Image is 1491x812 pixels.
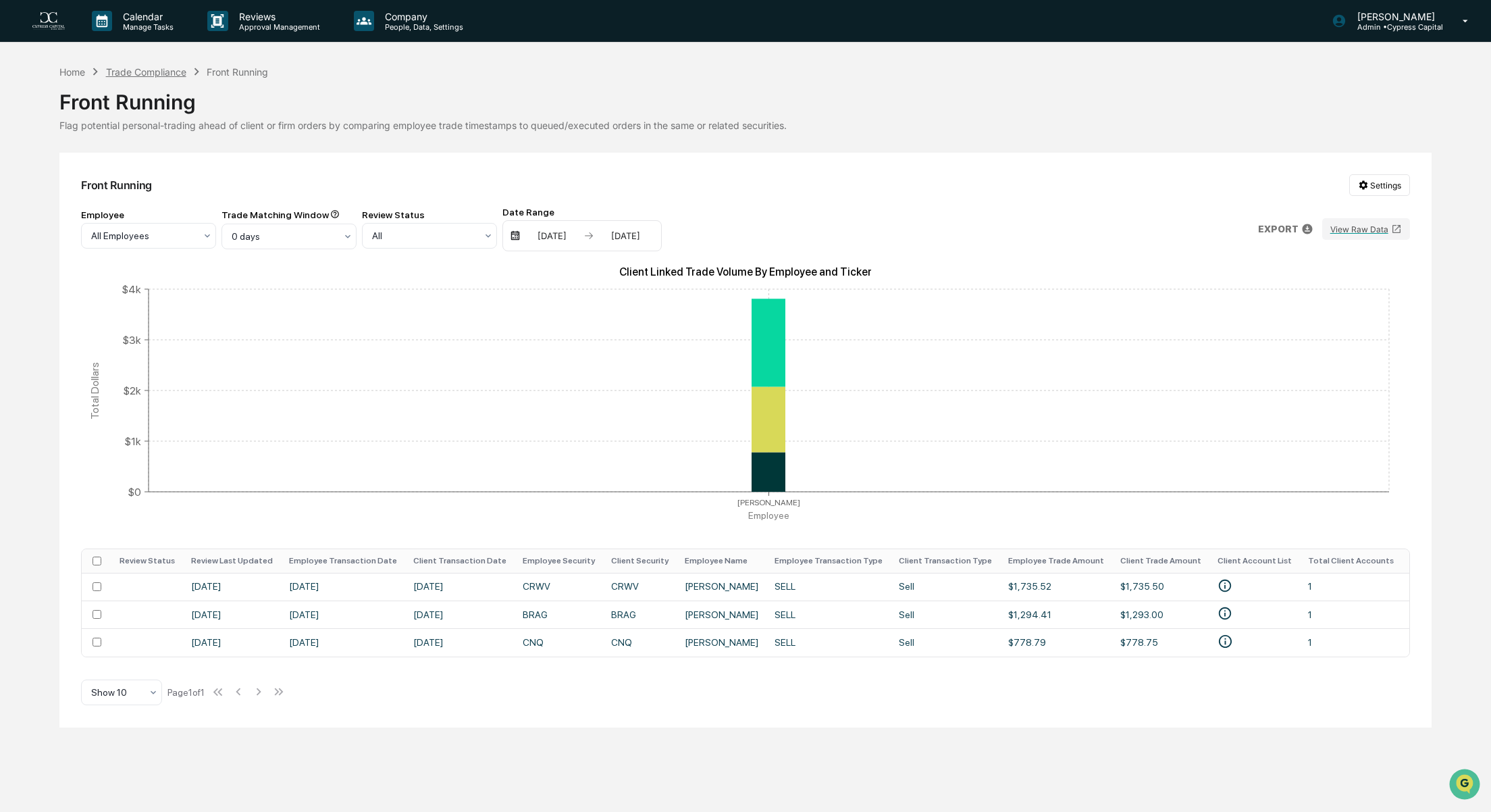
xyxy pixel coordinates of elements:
[1300,628,1402,656] td: 1
[1300,573,1402,601] td: 1
[405,628,515,656] td: [DATE]
[362,209,497,220] div: Review Status
[891,628,1000,656] td: Sell
[1300,549,1402,573] th: Total Client Accounts
[59,66,85,78] div: Home
[1258,224,1299,234] p: EXPORT
[14,170,35,192] img: Jack Rasmussen
[183,601,281,628] td: [DATE]
[42,183,109,194] span: [PERSON_NAME]
[1402,601,1477,628] td: $4.31
[1448,767,1484,804] iframe: Open customer support
[183,573,281,601] td: [DATE]
[230,107,246,123] button: Start new chat
[1322,218,1410,240] button: View Raw Data
[583,230,594,241] img: arrow right
[8,270,93,295] a: 🖐️Preclearance
[14,103,38,127] img: 1746055101610-c473b297-6a78-478c-a979-82029cc54cd1
[221,209,357,221] div: Trade Matching Window
[122,282,141,295] tspan: $4k
[112,22,180,32] p: Manage Tasks
[93,270,173,295] a: 🗄️Attestations
[1402,549,1477,573] th: Employee Price
[112,220,117,230] span: •
[515,628,603,656] td: CNQ
[81,209,216,220] div: Employee
[88,361,101,419] tspan: Total Dollars
[106,66,186,78] div: Trade Compliance
[766,549,891,573] th: Employee Transaction Type
[281,573,405,601] td: [DATE]
[597,230,654,241] div: [DATE]
[677,573,766,601] td: [PERSON_NAME]
[374,11,470,22] p: Company
[183,628,281,656] td: [DATE]
[128,485,141,498] tspan: $0
[502,207,662,218] div: Date Range
[14,207,35,228] img: Jack Rasmussen
[111,549,183,573] th: Review Status
[766,573,891,601] td: SELL
[281,549,405,573] th: Employee Transaction Date
[61,116,186,127] div: We're available if you need us!
[1402,628,1477,656] td: $31.15
[891,573,1000,601] td: Sell
[1000,601,1112,628] td: $1,294.41
[14,149,90,160] div: Past conversations
[14,303,24,313] div: 🔎
[61,103,221,116] div: Start new chat
[1346,11,1443,22] p: [PERSON_NAME]
[112,11,180,22] p: Calendar
[134,334,163,345] span: Pylon
[281,601,405,628] td: [DATE]
[123,384,141,397] tspan: $2k
[1112,628,1209,656] td: $778.75
[677,628,766,656] td: [PERSON_NAME]
[603,573,677,601] td: CRWV
[14,277,24,288] div: 🖐️
[603,628,677,656] td: CNQ
[1349,174,1410,196] button: Settings
[42,220,109,230] span: [PERSON_NAME]
[1112,573,1209,601] td: $1,735.50
[677,549,766,573] th: Employee Name
[1112,549,1209,573] th: Client Trade Amount
[81,178,152,192] div: Front Running
[405,573,515,601] td: [DATE]
[1000,549,1112,573] th: Employee Trade Amount
[1300,601,1402,628] td: 1
[28,103,53,127] img: 8933085812038_c878075ebb4cc5468115_72.jpg
[207,66,268,78] div: Front Running
[111,276,167,289] span: Attestations
[120,220,147,230] span: [DATE]
[183,549,281,573] th: Review Last Updated
[95,334,163,345] a: Powered byPylon
[515,601,603,628] td: BRAG
[766,601,891,628] td: SELL
[1000,628,1112,656] td: $778.79
[603,601,677,628] td: BRAG
[523,230,581,241] div: [DATE]
[98,277,109,288] div: 🗄️
[1000,573,1112,601] td: $1,735.52
[510,230,521,241] img: calendar
[748,510,789,521] tspan: Employee
[8,296,90,320] a: 🔎Data Lookup
[891,601,1000,628] td: Sell
[1218,606,1232,621] svg: • CLARK AIFCFP
[405,549,515,573] th: Client Transaction Date
[619,265,872,278] text: Client Linked Trade Volume By Employee and Ticker
[281,628,405,656] td: [DATE]
[1218,578,1232,593] svg: • CLARK AIFCFP
[891,549,1000,573] th: Client Transaction Type
[515,573,603,601] td: CRWV
[27,184,38,195] img: 1746055101610-c473b297-6a78-478c-a979-82029cc54cd1
[14,28,246,49] p: How can we help?
[167,687,205,698] div: Page 1 of 1
[124,434,141,447] tspan: $1k
[1112,601,1209,628] td: $1,293.00
[1209,549,1300,573] th: Client Account List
